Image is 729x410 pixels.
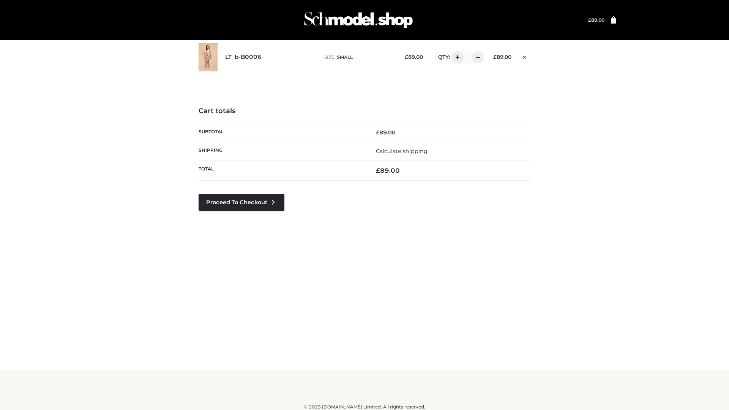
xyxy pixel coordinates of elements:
div: QTY: [431,51,481,63]
a: Calculate shipping [376,148,428,155]
th: Shipping [199,142,364,160]
span: £ [493,54,497,60]
p: size : [324,54,393,61]
bdi: 89.00 [376,129,396,136]
h4: Cart totals [199,107,530,115]
th: Total [199,161,364,181]
a: Proceed to Checkout [199,194,284,211]
img: Schmodel Admin 964 [301,5,415,35]
span: £ [376,129,379,136]
span: £ [376,167,380,174]
bdi: 89.00 [493,54,511,60]
th: Subtotal [199,123,364,142]
img: LT_b-B0006 - SMALL [199,43,218,71]
bdi: 89.00 [405,54,423,60]
a: LT_b-B0006 [225,54,262,61]
span: £ [405,54,408,60]
a: Remove this item [519,51,530,61]
span: £ [588,17,591,23]
span: SMALL [337,54,353,60]
a: £89.00 [588,17,604,23]
bdi: 89.00 [588,17,604,23]
bdi: 89.00 [376,167,400,174]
